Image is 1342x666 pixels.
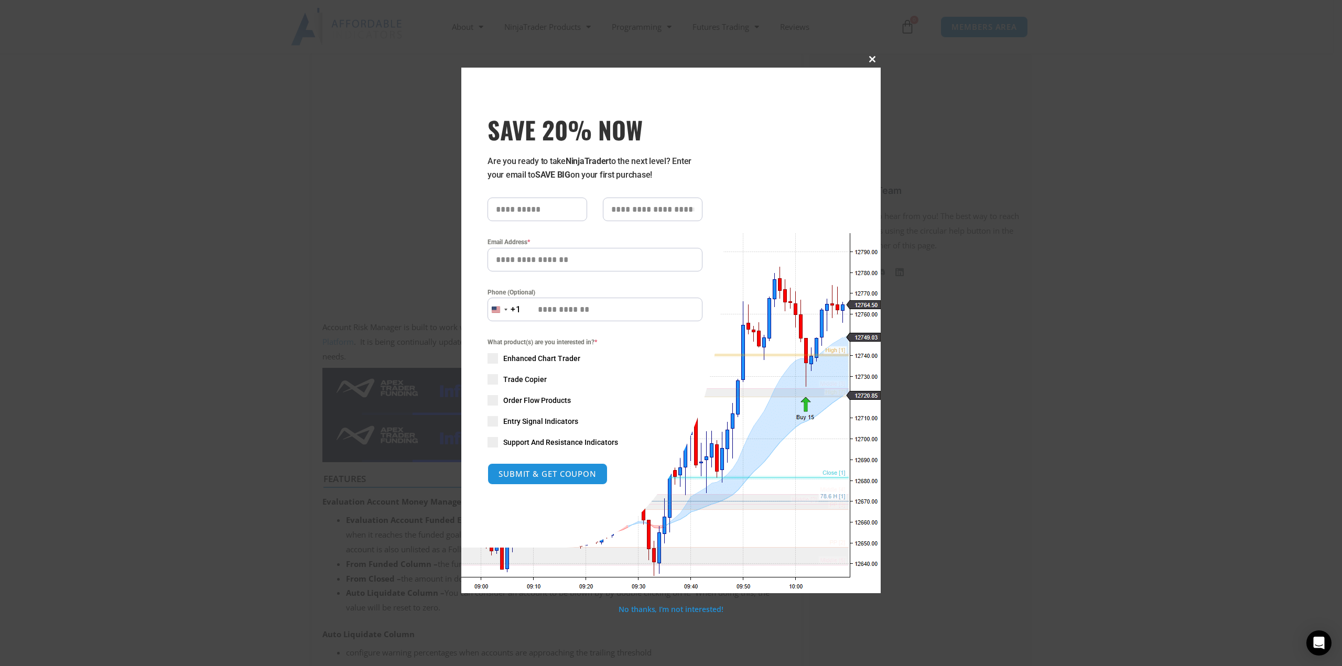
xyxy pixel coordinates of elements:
span: SAVE 20% NOW [488,115,702,144]
label: Email Address [488,237,702,247]
strong: NinjaTrader [566,156,609,166]
button: SUBMIT & GET COUPON [488,463,608,485]
button: Selected country [488,298,521,321]
span: Order Flow Products [503,395,571,406]
span: What product(s) are you interested in? [488,337,702,347]
a: No thanks, I’m not interested! [619,604,723,614]
label: Entry Signal Indicators [488,416,702,427]
span: Support And Resistance Indicators [503,437,618,447]
div: Open Intercom Messenger [1306,630,1332,656]
span: Trade Copier [503,374,547,385]
label: Order Flow Products [488,395,702,406]
strong: SAVE BIG [535,170,570,180]
div: +1 [511,303,521,316]
span: Enhanced Chart Trader [503,353,580,364]
p: Are you ready to take to the next level? Enter your email to on your first purchase! [488,155,702,182]
label: Trade Copier [488,374,702,385]
label: Support And Resistance Indicators [488,437,702,447]
span: Entry Signal Indicators [503,416,578,427]
label: Enhanced Chart Trader [488,353,702,364]
label: Phone (Optional) [488,287,702,298]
